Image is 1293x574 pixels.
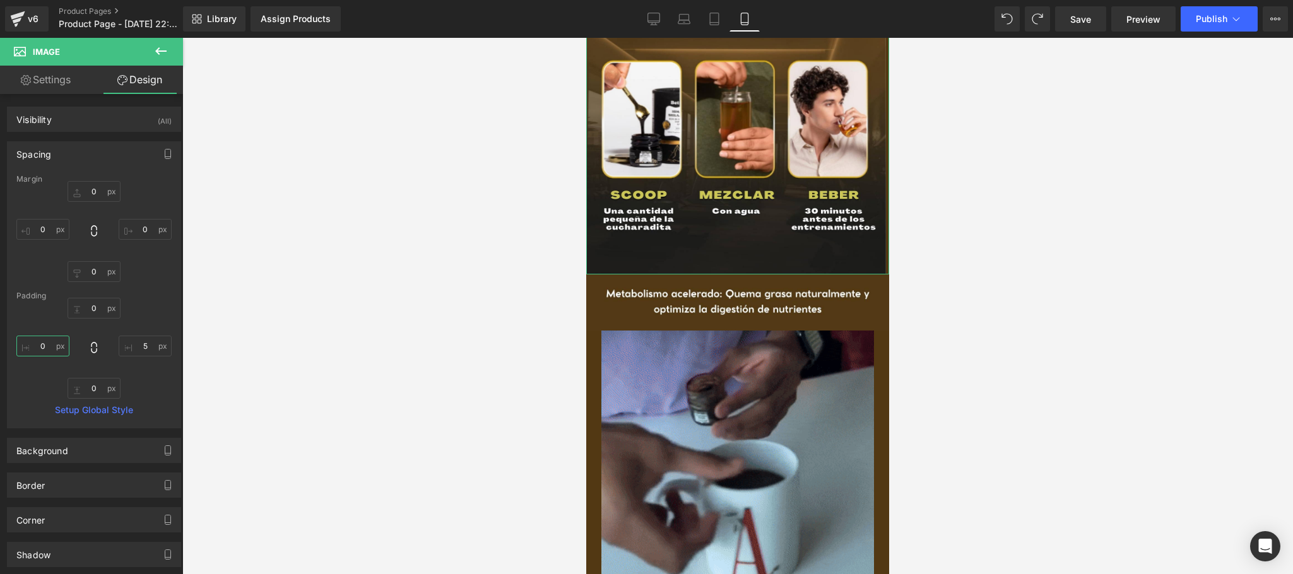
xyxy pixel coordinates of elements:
div: Assign Products [261,14,331,24]
span: Image [33,47,60,57]
div: (All) [158,107,172,128]
input: 0 [68,181,121,202]
a: Preview [1111,6,1176,32]
button: Redo [1025,6,1050,32]
div: Padding [16,291,172,300]
a: Laptop [669,6,699,32]
a: New Library [183,6,245,32]
div: Spacing [16,142,51,160]
div: Background [16,438,68,456]
input: 0 [16,336,69,356]
input: 0 [68,378,121,399]
input: 0 [68,298,121,319]
span: Preview [1126,13,1160,26]
input: 0 [119,219,172,240]
button: More [1263,6,1288,32]
div: Border [16,473,45,491]
span: Publish [1196,14,1227,24]
div: Shadow [16,542,50,560]
div: Visibility [16,107,52,125]
a: Desktop [639,6,669,32]
input: 0 [119,336,172,356]
button: Undo [995,6,1020,32]
div: Open Intercom Messenger [1250,531,1280,561]
input: 0 [68,261,121,282]
a: Product Pages [59,6,204,16]
a: Tablet [699,6,729,32]
input: 0 [16,219,69,240]
button: Publish [1181,6,1258,32]
div: Corner [16,508,45,525]
a: v6 [5,6,49,32]
a: Setup Global Style [16,405,172,415]
span: Library [207,13,237,25]
a: Mobile [729,6,760,32]
a: Design [94,66,186,94]
div: Margin [16,175,172,184]
span: Save [1070,13,1091,26]
div: v6 [25,11,41,27]
span: Product Page - [DATE] 22:10:52 [59,19,180,29]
